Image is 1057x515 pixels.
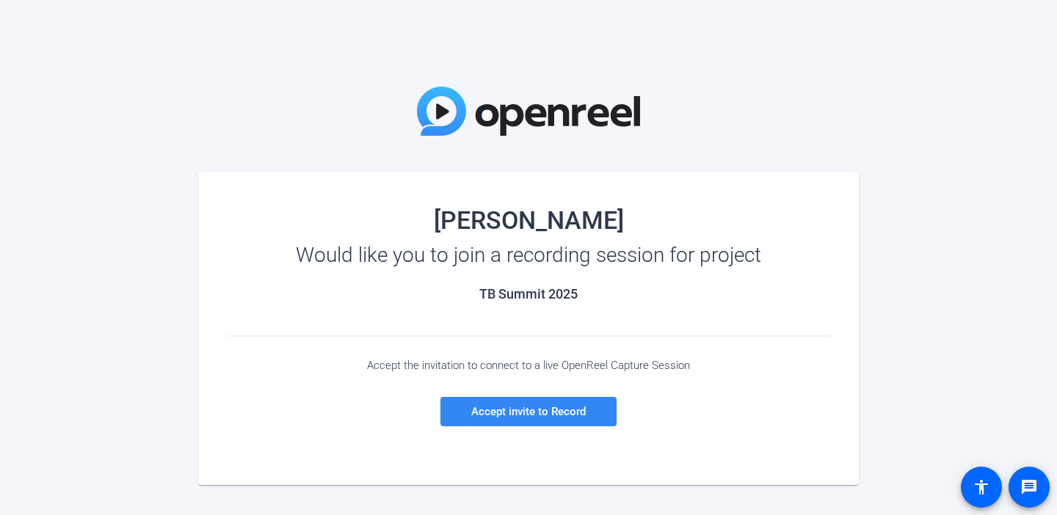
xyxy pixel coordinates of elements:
[417,87,640,136] img: OpenReel Logo
[973,478,990,496] mat-icon: accessibility
[228,286,829,302] h2: TB Summit 2025
[440,397,617,426] a: Accept invite to Record
[228,244,829,267] div: Would like you to join a recording session for project
[228,208,829,232] div: [PERSON_NAME]
[1020,478,1038,496] mat-icon: message
[471,405,586,418] span: Accept invite to Record
[228,359,829,372] div: Accept the invitation to connect to a live OpenReel Capture Session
